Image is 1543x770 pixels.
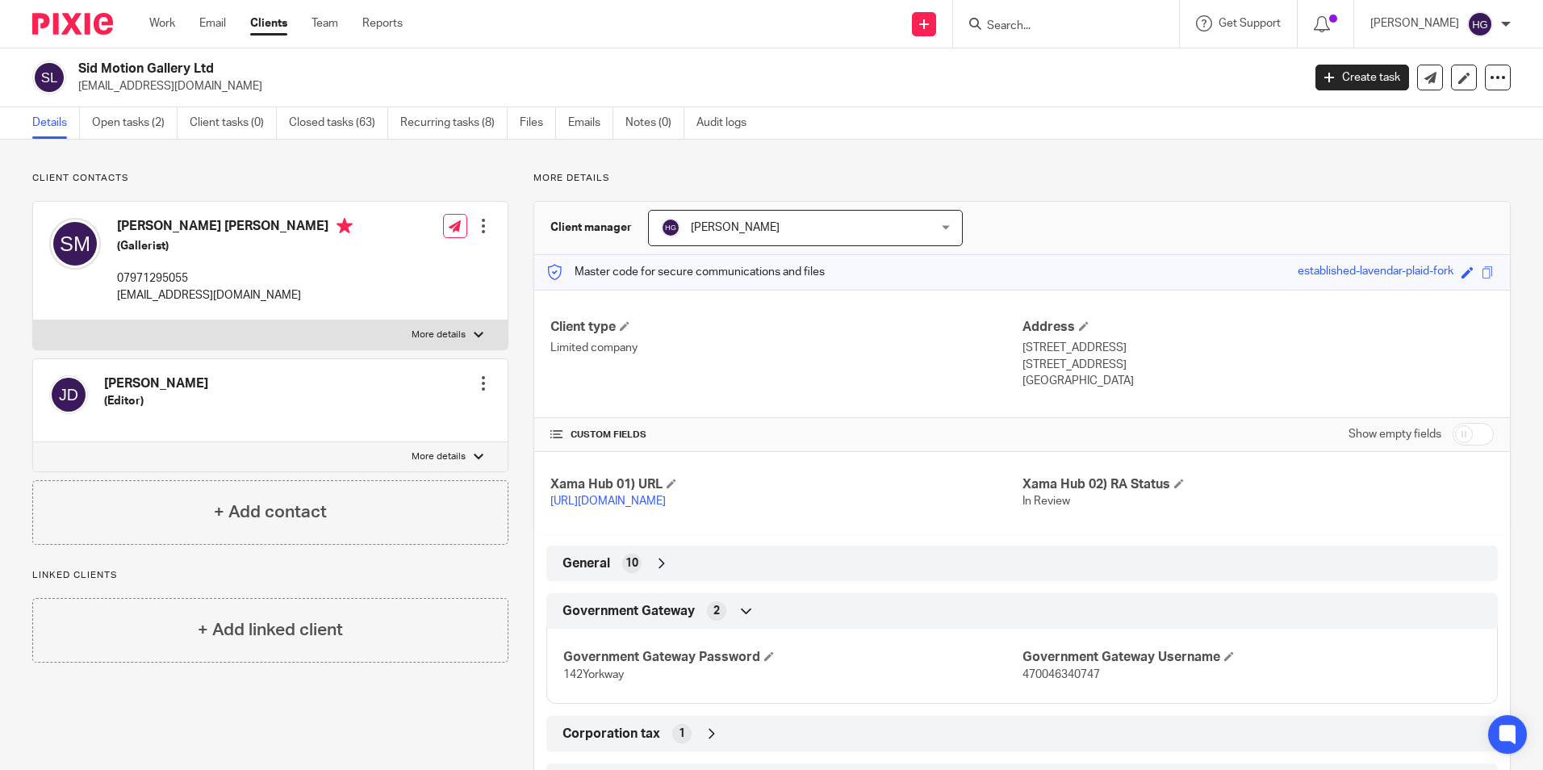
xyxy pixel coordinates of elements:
[550,476,1022,493] h4: Xama Hub 01) URL
[562,555,610,572] span: General
[117,218,353,238] h4: [PERSON_NAME] [PERSON_NAME]
[661,218,680,237] img: svg%3E
[400,107,508,139] a: Recurring tasks (8)
[362,15,403,31] a: Reports
[104,393,208,409] h5: (Editor)
[32,107,80,139] a: Details
[550,496,666,507] a: [URL][DOMAIN_NAME]
[520,107,556,139] a: Files
[92,107,178,139] a: Open tasks (2)
[32,61,66,94] img: svg%3E
[49,375,88,414] img: svg%3E
[149,15,175,31] a: Work
[550,429,1022,441] h4: CUSTOM FIELDS
[691,222,780,233] span: [PERSON_NAME]
[713,603,720,619] span: 2
[1298,263,1453,282] div: established-lavendar-plaid-fork
[78,61,1048,77] h2: Sid Motion Gallery Ltd
[199,15,226,31] a: Email
[32,13,113,35] img: Pixie
[117,238,353,254] h5: (Gallerist)
[625,107,684,139] a: Notes (0)
[289,107,388,139] a: Closed tasks (63)
[679,726,685,742] span: 1
[214,500,327,525] h4: + Add contact
[49,218,101,270] img: svg%3E
[1219,18,1281,29] span: Get Support
[1370,15,1459,31] p: [PERSON_NAME]
[1022,649,1481,666] h4: Government Gateway Username
[625,555,638,571] span: 10
[562,726,660,743] span: Corporation tax
[1022,340,1494,356] p: [STREET_ADDRESS]
[312,15,338,31] a: Team
[1022,669,1100,680] span: 470046340747
[550,220,632,236] h3: Client manager
[198,617,343,642] h4: + Add linked client
[1315,65,1409,90] a: Create task
[1022,319,1494,336] h4: Address
[190,107,277,139] a: Client tasks (0)
[985,19,1131,34] input: Search
[337,218,353,234] i: Primary
[1022,496,1070,507] span: In Review
[550,319,1022,336] h4: Client type
[78,78,1291,94] p: [EMAIL_ADDRESS][DOMAIN_NAME]
[412,329,466,341] p: More details
[32,569,508,582] p: Linked clients
[1467,11,1493,37] img: svg%3E
[1022,373,1494,389] p: [GEOGRAPHIC_DATA]
[563,669,624,680] span: 142Yorkway
[562,603,695,620] span: Government Gateway
[412,450,466,463] p: More details
[546,264,825,280] p: Master code for secure communications and files
[117,270,353,287] p: 07971295055
[104,375,208,392] h4: [PERSON_NAME]
[550,340,1022,356] p: Limited company
[250,15,287,31] a: Clients
[32,172,508,185] p: Client contacts
[696,107,759,139] a: Audit logs
[117,287,353,303] p: [EMAIL_ADDRESS][DOMAIN_NAME]
[568,107,613,139] a: Emails
[563,649,1022,666] h4: Government Gateway Password
[1349,426,1441,442] label: Show empty fields
[1022,476,1494,493] h4: Xama Hub 02) RA Status
[533,172,1511,185] p: More details
[1022,357,1494,373] p: [STREET_ADDRESS]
